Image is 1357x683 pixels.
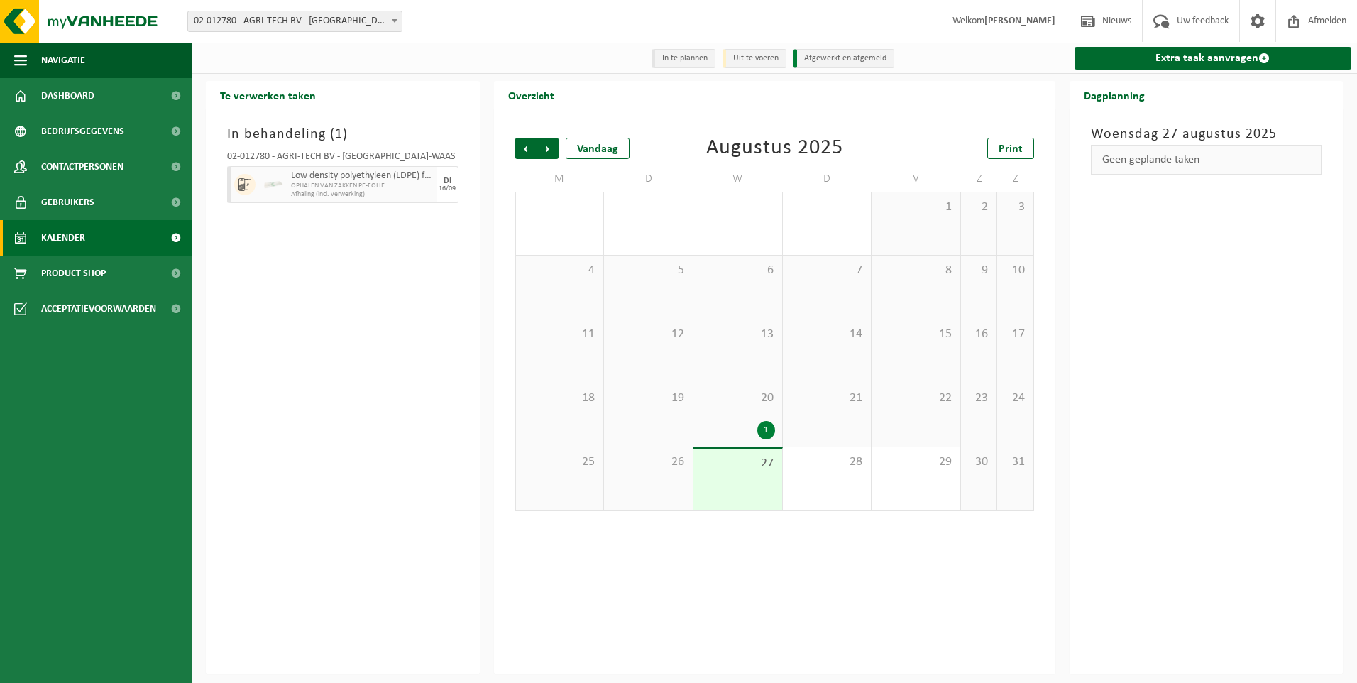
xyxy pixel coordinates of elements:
span: 7 [790,263,864,278]
span: Gebruikers [41,185,94,220]
a: Extra taak aanvragen [1075,47,1352,70]
span: 10 [1004,263,1026,278]
div: DI [444,177,451,185]
h2: Te verwerken taken [206,81,330,109]
span: 02-012780 - AGRI-TECH BV - SINT-GILLIS-WAAS [188,11,402,31]
span: 12 [611,327,686,342]
span: Dashboard [41,78,94,114]
h2: Dagplanning [1070,81,1159,109]
span: 11 [523,327,597,342]
strong: [PERSON_NAME] [984,16,1055,26]
td: Z [997,166,1033,192]
span: Volgende [537,138,559,159]
span: Kalender [41,220,85,256]
td: D [604,166,693,192]
span: Vorige [515,138,537,159]
span: 23 [968,390,989,406]
span: Navigatie [41,43,85,78]
span: Product Shop [41,256,106,291]
div: Augustus 2025 [706,138,843,159]
h2: Overzicht [494,81,568,109]
span: 25 [523,454,597,470]
span: 02-012780 - AGRI-TECH BV - SINT-GILLIS-WAAS [187,11,402,32]
li: In te plannen [652,49,715,68]
span: 21 [790,390,864,406]
li: Uit te voeren [723,49,786,68]
span: 16 [968,327,989,342]
div: 1 [757,421,775,439]
h3: In behandeling ( ) [227,124,458,145]
span: 18 [523,390,597,406]
span: 3 [1004,200,1026,215]
span: 4 [523,263,597,278]
span: 20 [701,390,775,406]
span: Low density polyethyleen (LDPE) folie, los, naturel/gekleurd (80/20) [291,170,434,182]
span: OPHALEN VAN ZAKKEN PE-FOLIE [291,182,434,190]
span: 29 [879,454,953,470]
span: 9 [968,263,989,278]
span: 2 [968,200,989,215]
span: 26 [611,454,686,470]
span: 6 [701,263,775,278]
h3: Woensdag 27 augustus 2025 [1091,124,1322,145]
span: 17 [1004,327,1026,342]
span: Afhaling (incl. verwerking) [291,190,434,199]
span: 19 [611,390,686,406]
span: 13 [701,327,775,342]
td: D [783,166,872,192]
span: Bedrijfsgegevens [41,114,124,149]
div: 02-012780 - AGRI-TECH BV - [GEOGRAPHIC_DATA]-WAAS [227,152,458,166]
td: Z [961,166,997,192]
span: 14 [790,327,864,342]
span: 30 [968,454,989,470]
span: Contactpersonen [41,149,123,185]
span: Acceptatievoorwaarden [41,291,156,327]
span: 28 [790,454,864,470]
span: 27 [701,456,775,471]
li: Afgewerkt en afgemeld [793,49,894,68]
td: V [872,166,961,192]
span: 5 [611,263,686,278]
a: Print [987,138,1034,159]
img: LP-SK-00500-LPE-11 [263,174,284,195]
span: 22 [879,390,953,406]
span: 24 [1004,390,1026,406]
div: Vandaag [566,138,630,159]
span: 8 [879,263,953,278]
div: Geen geplande taken [1091,145,1322,175]
span: Print [999,143,1023,155]
td: M [515,166,605,192]
span: 1 [335,127,343,141]
div: 16/09 [439,185,456,192]
span: 31 [1004,454,1026,470]
td: W [693,166,783,192]
span: 15 [879,327,953,342]
span: 1 [879,200,953,215]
